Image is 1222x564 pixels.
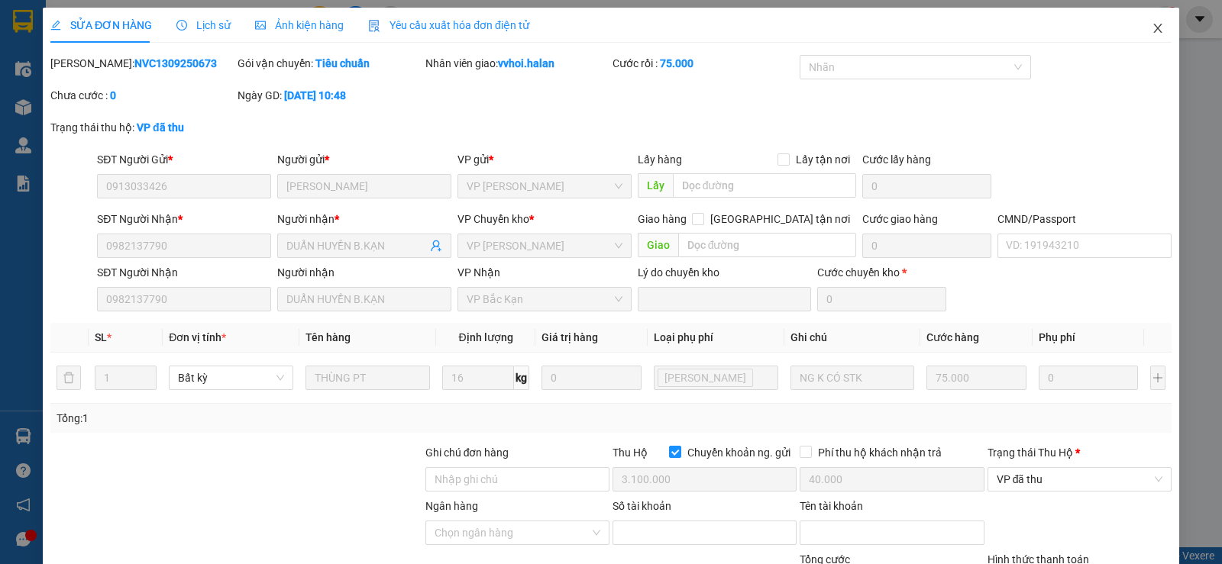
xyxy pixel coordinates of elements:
span: Thu Hộ [613,446,648,459]
div: Lý do chuyển kho [638,264,812,281]
input: Dọc đường [678,233,857,257]
button: plus [1150,366,1165,390]
div: CMND/Passport [997,211,1172,227]
b: 75.000 [660,57,693,69]
input: Dọc đường [673,173,857,198]
div: Trạng thái thu hộ: [50,119,282,136]
span: picture [255,20,266,31]
span: Yêu cầu xuất hóa đơn điện tử [368,19,529,31]
b: Tiêu chuẩn [315,57,370,69]
button: Close [1136,8,1179,50]
span: kg [514,366,529,390]
div: Ngày GD: [238,87,422,104]
span: Định lượng [459,331,513,343]
span: SỬA ĐƠN HÀNG [50,19,152,31]
label: Tên tài khoản [800,500,863,512]
div: SĐT Người Gửi [97,151,271,168]
span: Tên hàng [305,331,351,343]
span: Lấy hàng [638,153,682,166]
div: Người nhận [277,264,451,281]
span: [GEOGRAPHIC_DATA] tận nơi [704,211,856,227]
span: Bất kỳ [178,366,284,389]
button: delete [57,366,81,390]
b: NVC1309250673 [134,57,217,69]
span: clock-circle [176,20,187,31]
span: Chuyển khoản ng. gửi [681,444,797,461]
label: Ngân hàng [425,500,478,512]
div: Trạng thái Thu Hộ [988,444,1172,461]
div: Người nhận [277,211,451,227]
span: SL [95,331,107,343]
span: Đơn vị tính [169,331,226,343]
div: Người gửi [277,151,451,168]
span: Lịch sử [176,19,231,31]
div: VP Nhận [457,264,632,281]
div: SĐT Người Nhận [97,211,271,227]
span: close [1152,22,1164,34]
span: VP Bắc Kạn [467,288,622,311]
span: VP Nguyễn Văn Cừ [467,175,622,198]
div: SĐT Người Nhận [97,264,271,281]
input: 0 [926,366,1026,390]
span: [PERSON_NAME] [664,369,746,386]
div: Tổng: 1 [57,410,473,427]
span: VP Chuyển kho [457,213,529,225]
label: Cước lấy hàng [862,153,931,166]
b: 0 [110,89,116,102]
span: VP đã thu [997,468,1162,491]
input: 0 [541,366,641,390]
div: [PERSON_NAME]: [50,55,234,72]
b: [DATE] 10:48 [284,89,346,102]
span: edit [50,20,61,31]
th: Ghi chú [784,323,921,353]
span: Cước hàng [926,331,979,343]
th: Loại phụ phí [648,323,784,353]
div: Cước rồi : [613,55,797,72]
div: Cước chuyển kho [817,264,946,281]
div: Chưa cước : [50,87,234,104]
label: Số tài khoản [613,500,671,512]
input: Cước lấy hàng [862,174,991,198]
span: Giao hàng [638,213,687,225]
input: Số tài khoản [613,520,797,545]
span: user-add [430,240,442,252]
label: Ghi chú đơn hàng [425,446,509,459]
span: Ảnh kiện hàng [255,19,344,31]
span: VP Hoàng Gia [467,234,622,257]
input: VD: Bàn, Ghế [305,366,430,390]
div: Nhân viên giao: [425,55,609,72]
label: Cước giao hàng [862,213,938,225]
b: vvhoi.halan [498,57,554,69]
span: Phụ phí [1039,331,1075,343]
span: Lấy tận nơi [790,151,856,168]
b: VP đã thu [137,121,184,134]
input: Ghi chú đơn hàng [425,467,609,491]
div: Gói vận chuyển: [238,55,422,72]
input: Ngân hàng [435,521,590,544]
img: icon [368,20,380,32]
span: Giá trị hàng [541,331,598,343]
span: Phí thu hộ khách nhận trả [812,444,948,461]
input: Ghi Chú [790,366,915,390]
span: Giao [638,233,678,257]
div: VP gửi [457,151,632,168]
input: Cước giao hàng [862,234,991,258]
input: Tên tài khoản [800,520,984,545]
span: Lấy [638,173,673,198]
span: Lưu kho [658,369,753,387]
